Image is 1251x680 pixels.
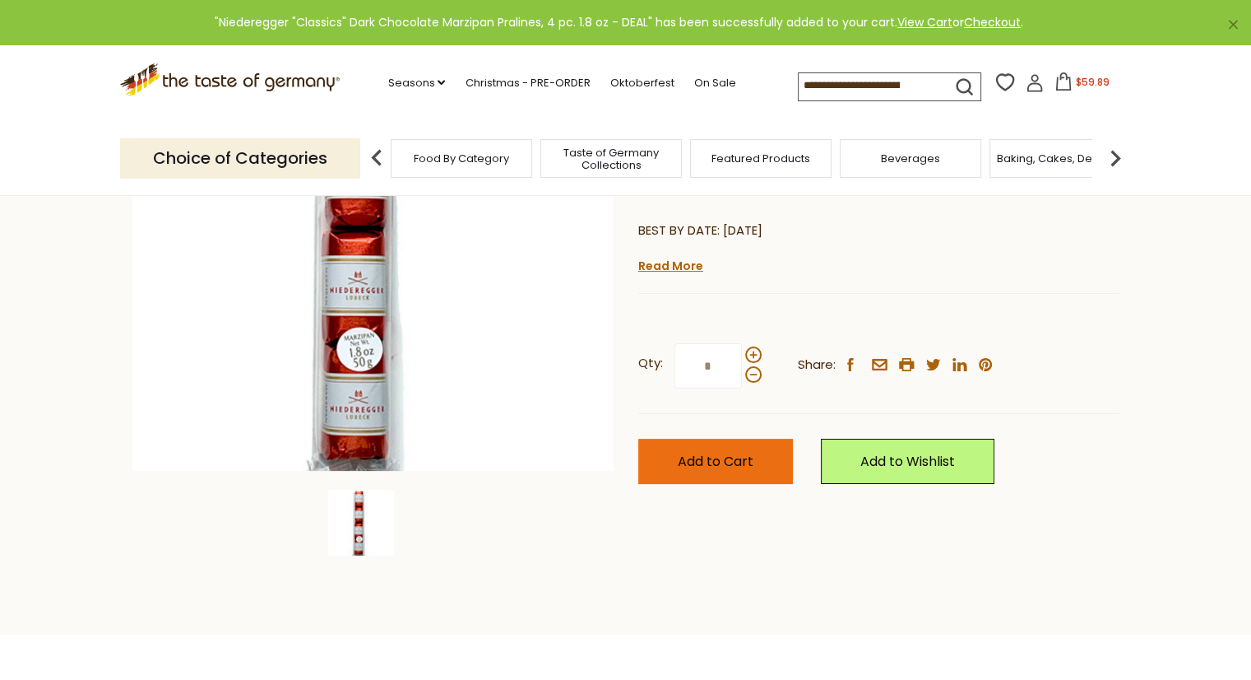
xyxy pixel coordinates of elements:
[120,138,360,179] p: Choice of Categories
[328,490,394,556] img: Niederegger "Classics" Dark Chocolate Marzipan Pralines, 4 pc. 1.8 oz - DEAL
[674,343,742,389] input: Qty:
[1076,75,1110,89] span: $59.89
[798,355,836,375] span: Share:
[693,74,735,92] a: On Sale
[638,221,1119,241] p: BEST BY DATE: [DATE]
[638,439,793,484] button: Add to Cart
[997,152,1124,165] a: Baking, Cakes, Desserts
[1228,20,1238,30] a: ×
[964,14,1021,30] a: Checkout
[609,74,674,92] a: Oktoberfest
[897,14,952,30] a: View Cart
[678,452,753,471] span: Add to Cart
[387,74,445,92] a: Seasons
[1099,142,1132,175] img: next arrow
[821,439,994,484] a: Add to Wishlist
[881,152,940,165] a: Beverages
[638,353,663,374] strong: Qty:
[414,152,509,165] a: Food By Category
[465,74,590,92] a: Christmas - PRE-ORDER
[545,147,677,171] a: Taste of Germany Collections
[638,258,703,274] a: Read More
[13,13,1225,32] div: "Niederegger "Classics" Dark Chocolate Marzipan Pralines, 4 pc. 1.8 oz - DEAL" has been successfu...
[711,152,810,165] a: Featured Products
[360,142,393,175] img: previous arrow
[1047,72,1117,97] button: $59.89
